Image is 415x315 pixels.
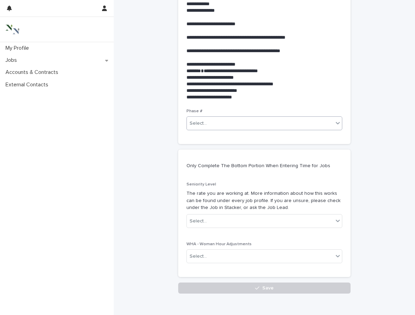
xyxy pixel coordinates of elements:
[178,283,351,294] button: Save
[262,286,274,290] span: Save
[186,190,342,211] p: The rate you are working at. More information about how this works can be found under every job p...
[186,163,340,169] p: Only Complete The Bottom Portion When Entering Time for Jobs
[3,45,34,51] p: My Profile
[190,218,207,225] div: Select...
[186,242,252,246] span: WHA - Woman Hour Adjustments
[190,120,207,127] div: Select...
[3,82,54,88] p: External Contacts
[6,22,19,36] img: 3bAFpBnQQY6ys9Fa9hsD
[3,57,22,64] p: Jobs
[190,253,207,260] div: Select...
[3,69,64,76] p: Accounts & Contracts
[186,109,202,113] span: Phase #
[186,182,216,187] span: Seniority Level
